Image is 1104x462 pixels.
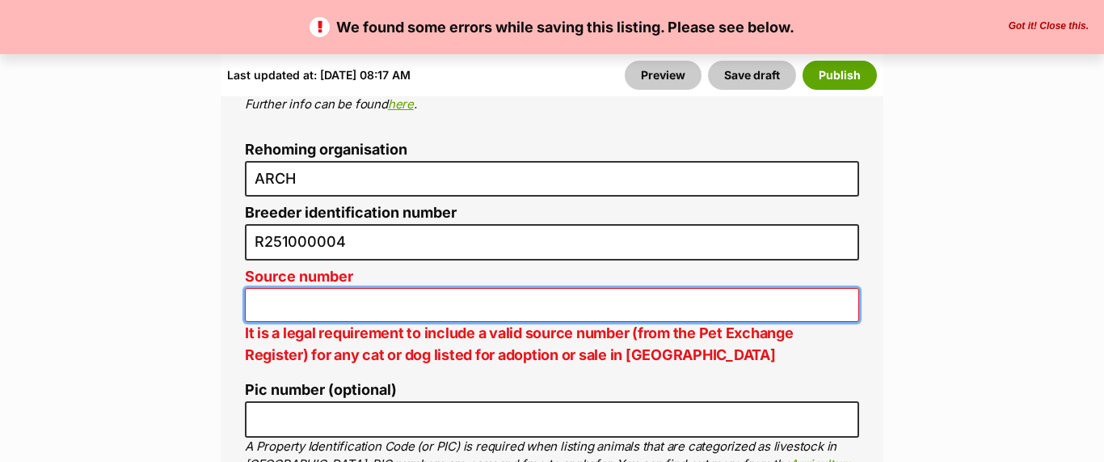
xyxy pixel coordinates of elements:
label: Pic number (optional) [245,382,859,399]
label: Rehoming organisation [245,142,859,159]
a: Preview [625,61,702,90]
button: Close the banner [1004,20,1093,33]
p: We found some errors while saving this listing. Please see below. [16,16,1088,38]
p: It is a legal requirement to include a valid source number (from the Pet Exchange Register) for a... [245,322,859,366]
a: here [388,96,414,112]
label: Source number [245,269,859,286]
div: Last updated at: [DATE] 08:17 AM [227,61,411,90]
button: Save draft [708,61,796,90]
button: Publish [803,61,877,90]
label: Breeder identification number [245,205,859,222]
